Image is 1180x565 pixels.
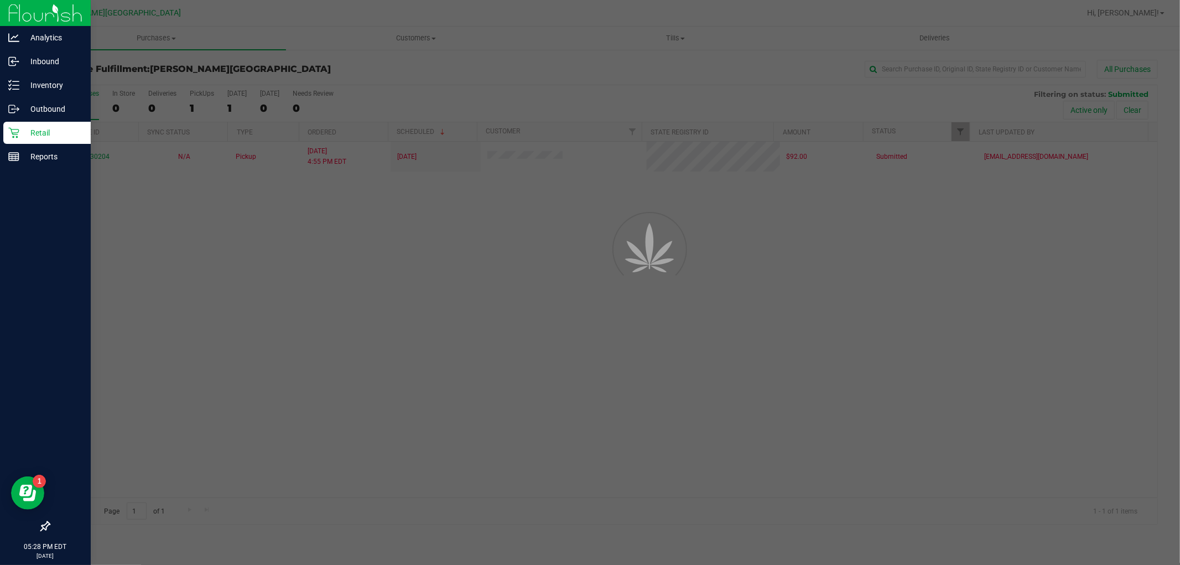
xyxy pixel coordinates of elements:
[19,79,86,92] p: Inventory
[5,542,86,552] p: 05:28 PM EDT
[8,32,19,43] inline-svg: Analytics
[8,151,19,162] inline-svg: Reports
[8,80,19,91] inline-svg: Inventory
[19,150,86,163] p: Reports
[8,127,19,138] inline-svg: Retail
[5,552,86,560] p: [DATE]
[11,476,44,510] iframe: Resource center
[33,475,46,488] iframe: Resource center unread badge
[19,55,86,68] p: Inbound
[19,31,86,44] p: Analytics
[19,126,86,139] p: Retail
[8,103,19,115] inline-svg: Outbound
[19,102,86,116] p: Outbound
[8,56,19,67] inline-svg: Inbound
